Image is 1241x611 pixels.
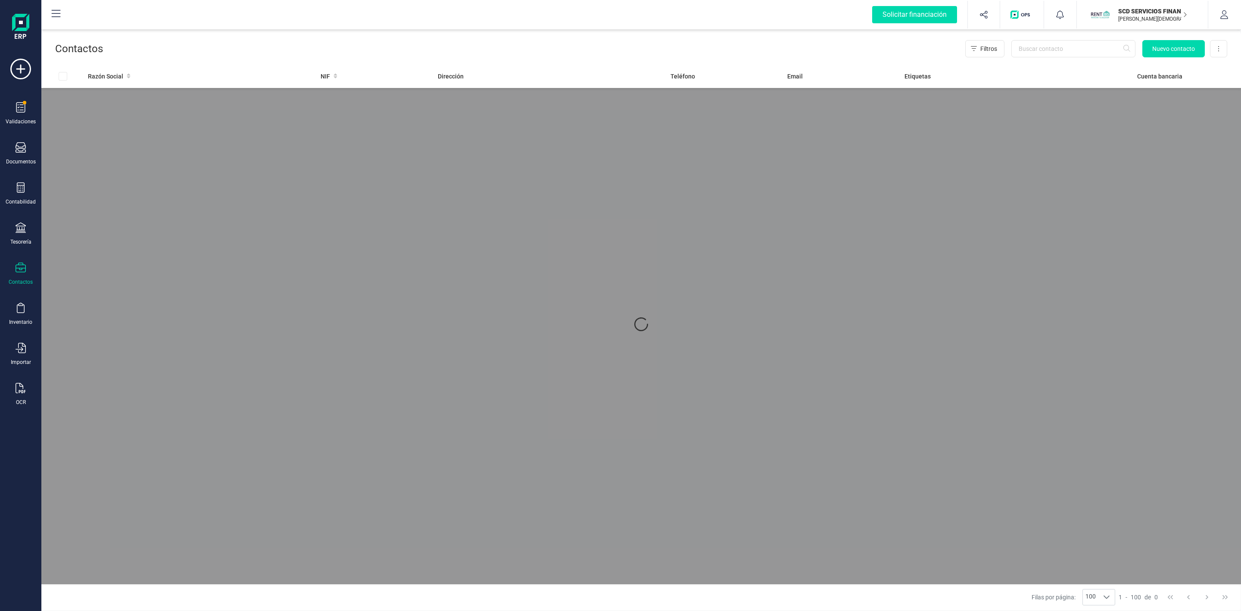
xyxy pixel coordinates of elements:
[1162,589,1179,605] button: First Page
[321,72,330,81] span: NIF
[1154,593,1158,602] span: 0
[1118,16,1187,22] p: [PERSON_NAME][DEMOGRAPHIC_DATA][DEMOGRAPHIC_DATA]
[1011,40,1135,57] input: Buscar contacto
[6,158,36,165] div: Documentos
[12,14,29,41] img: Logo Finanedi
[1032,589,1115,605] div: Filas por página:
[862,1,967,28] button: Solicitar financiación
[438,72,464,81] span: Dirección
[88,72,123,81] span: Razón Social
[1137,72,1182,81] span: Cuenta bancaria
[787,72,803,81] span: Email
[6,118,36,125] div: Validaciones
[1119,593,1122,602] span: 1
[1152,44,1195,53] span: Nuevo contacto
[16,399,26,406] div: OCR
[1180,589,1197,605] button: Previous Page
[1010,10,1033,19] img: Logo de OPS
[1118,7,1187,16] p: SCD SERVICIOS FINANCIEROS SL
[872,6,957,23] div: Solicitar financiación
[55,42,103,56] p: Contactos
[1091,5,1110,24] img: SC
[10,238,31,245] div: Tesorería
[904,72,931,81] span: Etiquetas
[9,279,33,285] div: Contactos
[1142,40,1205,57] button: Nuevo contacto
[1087,1,1197,28] button: SCSCD SERVICIOS FINANCIEROS SL[PERSON_NAME][DEMOGRAPHIC_DATA][DEMOGRAPHIC_DATA]
[1144,593,1151,602] span: de
[965,40,1004,57] button: Filtros
[1217,589,1233,605] button: Last Page
[11,359,31,366] div: Importar
[1083,589,1098,605] span: 100
[980,44,997,53] span: Filtros
[1119,593,1158,602] div: -
[6,198,36,205] div: Contabilidad
[9,319,32,326] div: Inventario
[1199,589,1215,605] button: Next Page
[1005,1,1038,28] button: Logo de OPS
[670,72,695,81] span: Teléfono
[1131,593,1141,602] span: 100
